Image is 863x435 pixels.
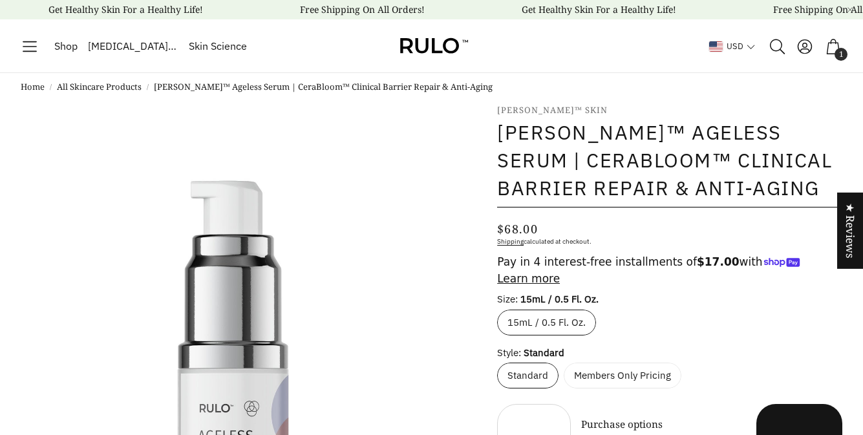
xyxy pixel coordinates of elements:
[497,293,518,305] span: Size:
[709,41,743,52] span: USD
[154,81,493,94] li: [PERSON_NAME]™ Ageless Serum | CeraBloom™ Clinical Barrier Repair & Anti-Aging
[497,363,559,388] label: Standard
[21,33,39,60] a: Toggle menu
[497,119,842,202] h1: [PERSON_NAME]™ Ageless Serum | CeraBloom™ Clinical Barrier Repair & Anti-Aging
[189,38,247,55] span: Skin Science
[497,237,524,246] a: Shipping
[88,38,178,55] span: [MEDICAL_DATA] Guide
[471,5,723,14] div: Announcement
[54,38,78,55] span: Shop
[497,237,842,246] div: calculated at checkout.
[497,221,538,237] div: $68.00
[835,48,847,61] span: 1
[767,37,785,56] div: Open search
[497,310,596,335] label: 15mL / 0.5 Fl. Oz.
[581,417,663,432] legend: Purchase options
[497,104,842,117] span: [PERSON_NAME]™ Skin
[709,41,723,52] img: United States
[824,37,842,56] a: 1
[393,31,471,61] img: Rulo™ Skin
[250,5,471,14] div: Announcement
[837,192,863,268] div: Click to open Judge.me floating reviews tab
[497,346,521,359] span: Style:
[184,33,252,60] a: Skin Science
[524,346,564,359] strong: Standard
[49,33,83,60] a: Shop
[520,293,599,305] strong: 15mL / 0.5 Fl. Oz.
[709,41,756,52] button: United StatesUSD
[57,81,142,94] a: All Skincare Products
[83,33,184,60] a: [MEDICAL_DATA] Guide
[21,81,45,94] a: Home
[564,363,681,388] label: Members Only Pricing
